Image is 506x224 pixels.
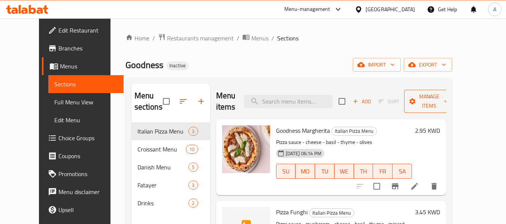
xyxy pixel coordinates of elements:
div: Drinks2 [131,194,210,212]
span: Goodness Margherita [276,125,330,136]
h2: Menu sections [134,90,163,113]
a: Full Menu View [48,93,124,111]
span: Edit Restaurant [58,26,118,35]
a: Choice Groups [42,129,124,147]
span: Croissant Menu [137,145,186,154]
li: / [152,34,155,43]
a: Sections [48,75,124,93]
button: Add [350,96,374,107]
button: Manage items [404,90,454,113]
nav: breadcrumb [125,33,452,43]
span: WE [337,166,351,177]
span: Danish Menu [137,163,189,172]
li: / [272,34,274,43]
span: SU [279,166,293,177]
div: Danish Menu5 [131,158,210,176]
a: Coupons [42,147,124,165]
button: MO [296,164,315,179]
div: Italian Pizza Menu3 [131,122,210,140]
span: Menu disclaimer [58,187,118,196]
button: export [404,58,452,72]
span: Add item [350,96,374,107]
a: Promotions [42,165,124,183]
li: / [237,34,239,43]
button: Branch-specific-item [386,177,404,195]
span: Italian Pizza Menu [332,127,376,135]
span: TU [318,166,331,177]
div: Croissant Menu10 [131,140,210,158]
span: Inactive [166,62,189,69]
div: items [188,181,198,190]
div: items [186,145,198,154]
span: Drinks [137,199,189,208]
div: Italian Pizza Menu [331,127,377,136]
span: Select all sections [158,93,174,109]
a: Edit Restaurant [42,21,124,39]
span: Select section first [374,96,404,107]
span: Select section [334,93,350,109]
span: 2 [189,200,197,207]
span: 10 [186,146,197,153]
span: Branches [58,44,118,53]
a: Menu disclaimer [42,183,124,201]
a: Restaurants management [158,33,234,43]
a: Home [125,34,149,43]
button: WE [334,164,354,179]
span: Add [352,97,372,106]
span: Goodness [125,56,163,73]
a: Edit menu item [410,182,419,191]
span: Italian Pizza Menu [137,127,189,136]
a: Menus [42,57,124,75]
div: items [188,163,198,172]
h6: 3.45 KWD [415,207,440,217]
span: 3 [189,128,197,135]
span: export [410,60,446,70]
span: Sections [54,80,118,89]
a: Branches [42,39,124,57]
span: Restaurants management [167,34,234,43]
button: TH [354,164,373,179]
p: Pizza sauce - cheese - basil - thyme - olives [276,138,412,147]
span: Manage items [410,92,448,111]
div: Menu-management [284,5,330,14]
span: [DATE] 06:14 PM [283,150,324,157]
span: Menus [251,34,269,43]
a: Menus [242,33,269,43]
span: SA [396,166,409,177]
span: Coupons [58,151,118,160]
nav: Menu sections [131,119,210,215]
span: Select to update [369,178,385,194]
input: search [244,95,333,108]
span: Menus [60,62,118,71]
button: SU [276,164,296,179]
h2: Menu items [216,90,236,113]
a: Edit Menu [48,111,124,129]
button: FR [373,164,393,179]
button: delete [425,177,443,195]
span: Upsell [58,205,118,214]
span: Edit Menu [54,116,118,125]
img: Goodness Margherita [222,125,270,173]
span: Sort sections [174,92,192,110]
button: TU [315,164,334,179]
div: Inactive [166,61,189,70]
button: Add section [192,92,210,110]
span: A [493,5,496,13]
button: import [353,58,401,72]
span: Sections [277,34,299,43]
span: Choice Groups [58,134,118,142]
span: import [359,60,395,70]
span: TH [357,166,370,177]
span: FR [376,166,390,177]
span: Pizza Funghi [276,206,307,218]
span: Fatayer [137,181,189,190]
span: 5 [189,164,197,171]
div: items [188,127,198,136]
span: Italian Pizza Menu [309,209,354,217]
